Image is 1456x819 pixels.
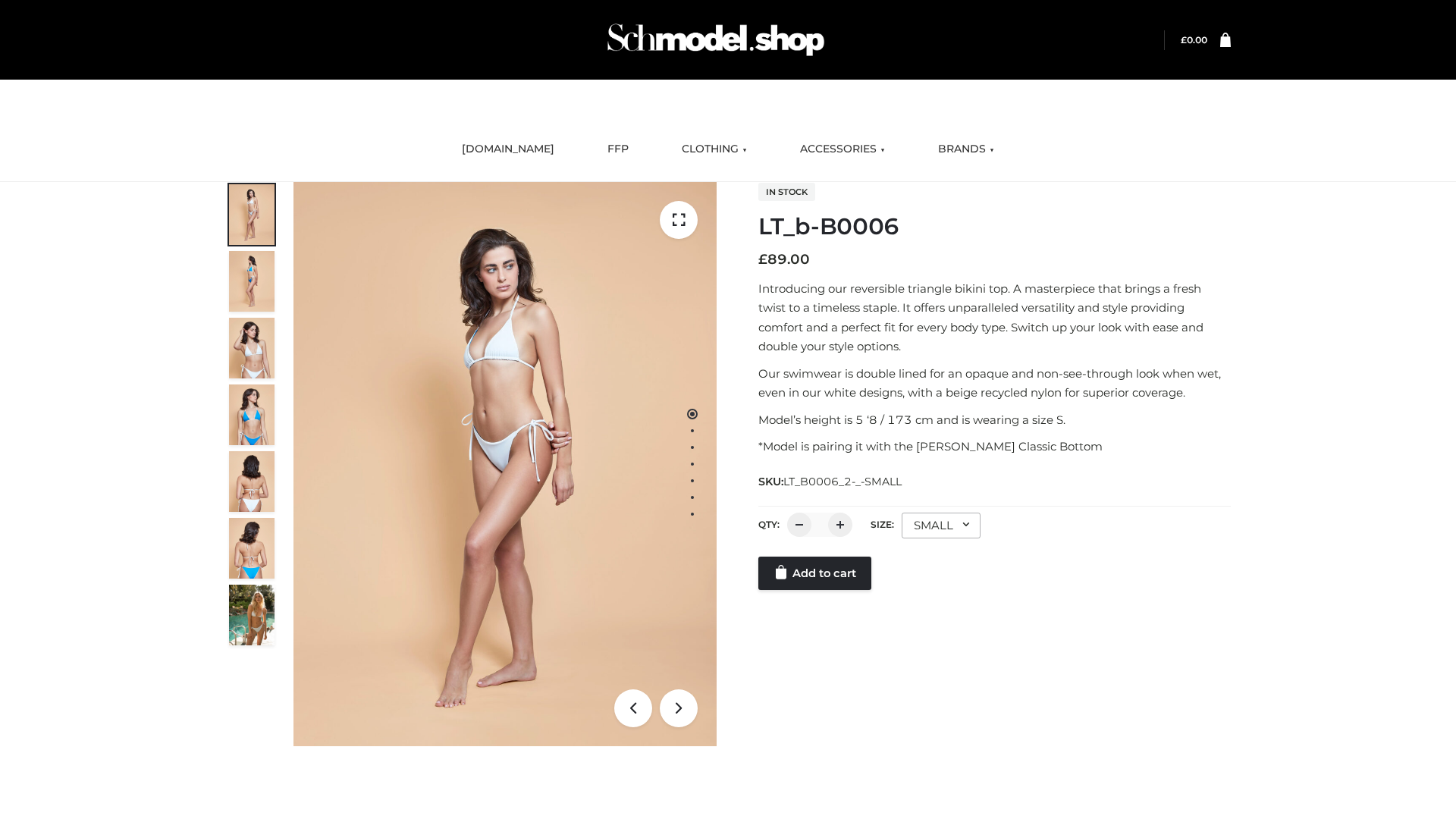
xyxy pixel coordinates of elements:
span: £ [1181,34,1187,45]
img: ArielClassicBikiniTop_CloudNine_AzureSky_OW114ECO_7-scaled.jpg [229,451,275,512]
a: £0.00 [1181,34,1207,45]
label: QTY: [758,519,780,530]
span: SKU: [758,472,903,491]
a: ACCESSORIES [789,133,896,166]
h1: LT_b-B0006 [758,213,1231,240]
p: Our swimwear is double lined for an opaque and non-see-through look when wet, even in our white d... [758,364,1231,403]
img: Schmodel Admin 964 [602,10,830,70]
img: ArielClassicBikiniTop_CloudNine_AzureSky_OW114ECO_3-scaled.jpg [229,318,275,378]
img: ArielClassicBikiniTop_CloudNine_AzureSky_OW114ECO_1 [293,182,717,746]
a: CLOTHING [670,133,758,166]
bdi: 89.00 [758,251,810,268]
span: In stock [758,183,815,201]
label: Size: [871,519,894,530]
span: LT_B0006_2-_-SMALL [783,475,902,488]
img: ArielClassicBikiniTop_CloudNine_AzureSky_OW114ECO_8-scaled.jpg [229,518,275,579]
img: ArielClassicBikiniTop_CloudNine_AzureSky_OW114ECO_1-scaled.jpg [229,184,275,245]
bdi: 0.00 [1181,34,1207,45]
p: Introducing our reversible triangle bikini top. A masterpiece that brings a fresh twist to a time... [758,279,1231,356]
img: ArielClassicBikiniTop_CloudNine_AzureSky_OW114ECO_2-scaled.jpg [229,251,275,312]
img: Arieltop_CloudNine_AzureSky2.jpg [229,585,275,645]
img: ArielClassicBikiniTop_CloudNine_AzureSky_OW114ECO_4-scaled.jpg [229,384,275,445]
a: FFP [596,133,640,166]
a: BRANDS [927,133,1006,166]
div: SMALL [902,513,981,538]
a: [DOMAIN_NAME] [450,133,566,166]
p: Model’s height is 5 ‘8 / 173 cm and is wearing a size S. [758,410,1231,430]
span: £ [758,251,767,268]
a: Add to cart [758,557,871,590]
p: *Model is pairing it with the [PERSON_NAME] Classic Bottom [758,437,1231,457]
